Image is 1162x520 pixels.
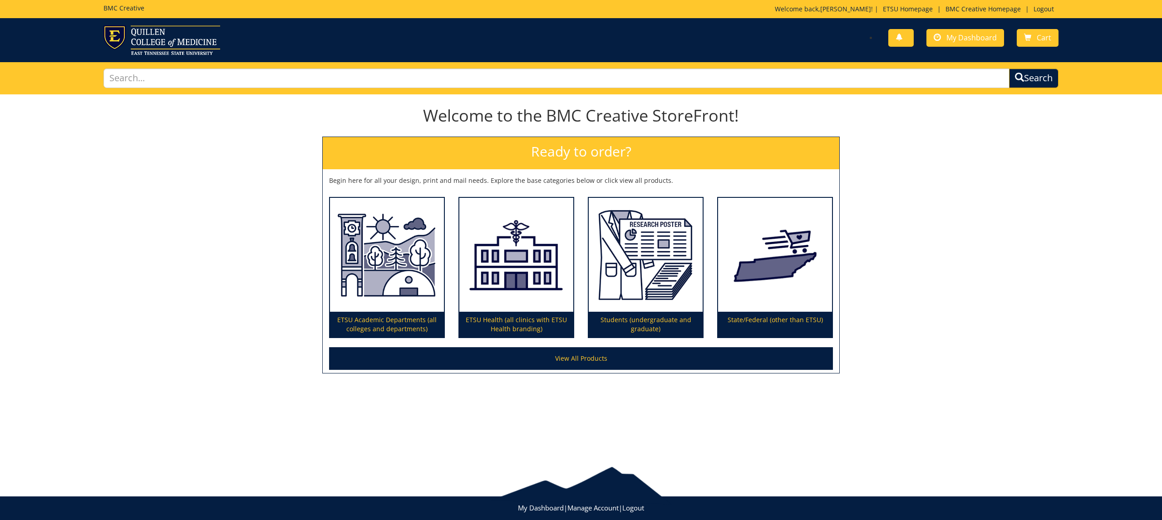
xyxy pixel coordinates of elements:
a: [PERSON_NAME] [820,5,871,13]
a: My Dashboard [926,29,1004,47]
a: ETSU Homepage [878,5,937,13]
p: ETSU Health (all clinics with ETSU Health branding) [459,312,573,337]
h2: Ready to order? [323,137,839,169]
img: Students (undergraduate and graduate) [589,198,703,312]
a: Cart [1017,29,1059,47]
a: State/Federal (other than ETSU) [718,198,832,338]
a: View All Products [329,347,833,370]
span: My Dashboard [946,33,997,43]
img: ETSU logo [103,25,220,55]
a: Manage Account [567,503,619,512]
a: Logout [622,503,644,512]
a: ETSU Academic Departments (all colleges and departments) [330,198,444,338]
p: Students (undergraduate and graduate) [589,312,703,337]
img: ETSU Academic Departments (all colleges and departments) [330,198,444,312]
a: Logout [1029,5,1059,13]
p: Welcome back, ! | | | [775,5,1059,14]
span: Cart [1037,33,1051,43]
a: ETSU Health (all clinics with ETSU Health branding) [459,198,573,338]
img: ETSU Health (all clinics with ETSU Health branding) [459,198,573,312]
p: ETSU Academic Departments (all colleges and departments) [330,312,444,337]
h1: Welcome to the BMC Creative StoreFront! [322,107,840,125]
input: Search... [103,69,1009,88]
p: State/Federal (other than ETSU) [718,312,832,337]
a: BMC Creative Homepage [941,5,1025,13]
a: My Dashboard [518,503,564,512]
button: Search [1009,69,1059,88]
h5: BMC Creative [103,5,144,11]
p: Begin here for all your design, print and mail needs. Explore the base categories below or click ... [329,176,833,185]
a: Students (undergraduate and graduate) [589,198,703,338]
img: State/Federal (other than ETSU) [718,198,832,312]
